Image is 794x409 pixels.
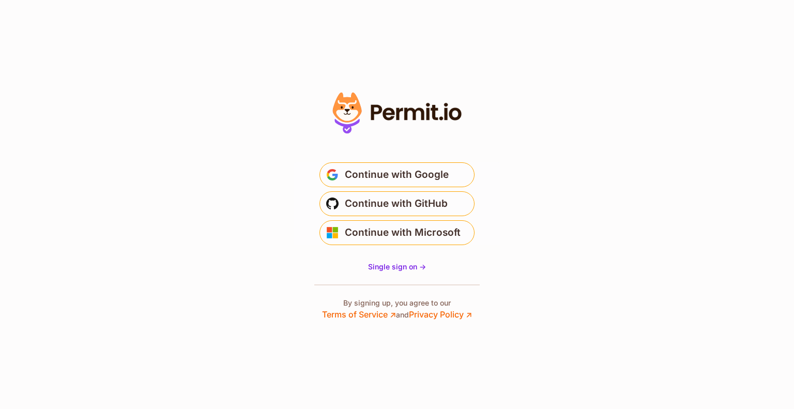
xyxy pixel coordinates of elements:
[345,224,461,241] span: Continue with Microsoft
[322,309,396,320] a: Terms of Service ↗
[409,309,472,320] a: Privacy Policy ↗
[368,262,426,271] span: Single sign on ->
[319,220,475,245] button: Continue with Microsoft
[345,166,449,183] span: Continue with Google
[368,262,426,272] a: Single sign on ->
[319,162,475,187] button: Continue with Google
[345,195,448,212] span: Continue with GitHub
[322,298,472,321] p: By signing up, you agree to our and
[319,191,475,216] button: Continue with GitHub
